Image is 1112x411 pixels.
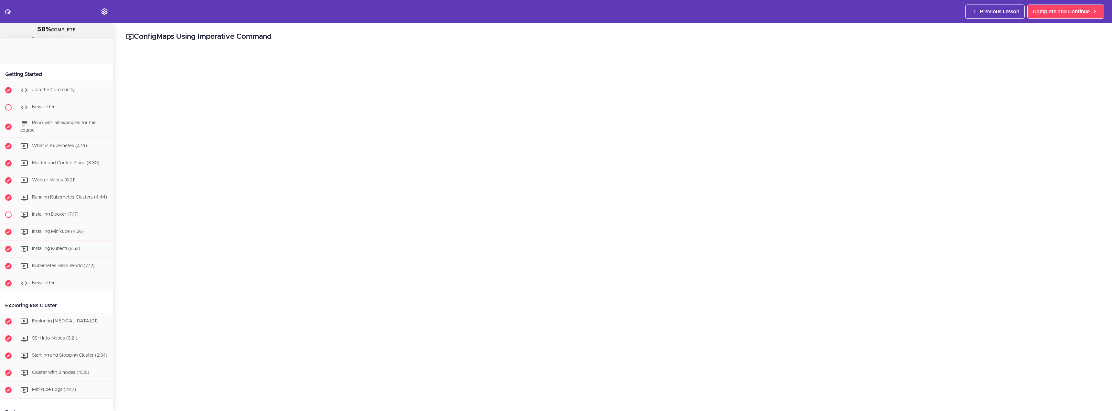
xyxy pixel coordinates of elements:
[32,264,95,268] span: Kubernetes Hello World (7:12)
[32,212,79,217] span: Installing Docker (7:17)
[32,387,76,392] span: Minikube Logs (2:47)
[32,161,100,165] span: Master and Control Plane (8:30)
[32,144,87,148] span: What is Kubernetes (4:16)
[4,8,12,16] svg: Back to course curriculum
[1033,8,1090,16] span: Complete and Continue
[32,88,75,92] span: Join the Community
[32,336,77,341] span: SSH Into Nodes (3:21)
[980,8,1019,16] span: Previous Lesson
[1027,5,1104,19] a: Complete and Continue
[32,319,98,323] span: Exploring [MEDICAL_DATA]:21)
[32,246,80,251] span: Installing Kubectl (5:52)
[101,8,108,16] svg: Settings Menu
[8,26,105,34] div: COMPLETE
[37,26,51,33] span: 58%
[32,370,89,375] span: Cluster with 2 nodes (4:36)
[32,229,84,234] span: Installing Minikube (4:26)
[32,281,55,285] span: Newsletter
[32,178,76,182] span: Worker Nodes (6:21)
[32,195,107,200] span: Running Kubernetes Clusters (4:44)
[965,5,1025,19] a: Previous Lesson
[20,121,96,133] span: Repo with all examples for this course
[32,353,107,358] span: Startling and Stopping Cluster (2:34)
[32,105,55,109] span: Newsletter
[126,31,1099,42] h2: ConfigMaps Using Imperative Command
